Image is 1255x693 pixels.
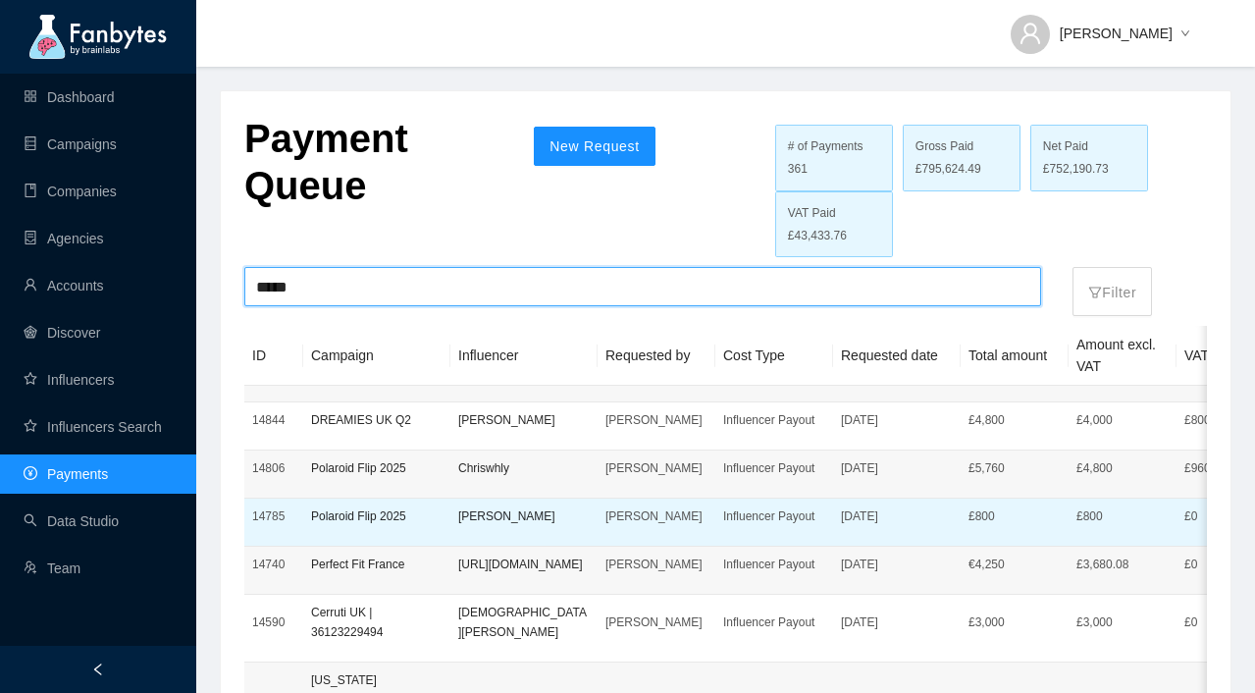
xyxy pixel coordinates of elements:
p: [URL][DOMAIN_NAME] [458,555,590,574]
p: Payment Queue [244,115,504,218]
p: [DATE] [841,410,953,430]
p: £4,000 [1076,410,1169,430]
span: user [1019,22,1042,45]
div: Gross Paid [915,137,1008,156]
p: Influencer Payout [723,613,825,632]
p: [PERSON_NAME] [605,506,707,526]
p: Influencer Payout [723,506,825,526]
th: Campaign [303,326,450,386]
p: £ 4,800 [968,410,1061,430]
p: Influencer Payout [723,410,825,430]
th: Cost Type [715,326,833,386]
p: 14740 [252,555,295,574]
div: # of Payments [788,137,880,156]
span: £795,624.49 [915,160,981,179]
p: 14806 [252,458,295,478]
a: bookCompanies [24,184,117,199]
th: Requested by [598,326,715,386]
th: Amount excl. VAT [1069,326,1177,386]
p: Influencer Payout [723,555,825,574]
p: 14844 [252,410,295,430]
p: Perfect Fit France [311,555,443,574]
p: € 4,250 [968,555,1061,574]
p: 14590 [252,613,295,632]
p: Polaroid Flip 2025 [311,506,443,526]
p: £3,680.08 [1076,555,1169,574]
span: 361 [788,162,808,176]
button: New Request [534,127,655,166]
p: [DEMOGRAPHIC_DATA][PERSON_NAME] [458,603,590,642]
p: £3,000 [1076,613,1169,632]
p: £ 3,000 [968,613,1061,632]
p: [PERSON_NAME] [458,506,590,526]
p: 14785 [252,506,295,526]
div: Net Paid [1043,137,1135,156]
a: starInfluencers [24,372,114,388]
p: £ 800 [968,506,1061,526]
p: Polaroid Flip 2025 [311,458,443,478]
span: left [91,663,105,676]
div: VAT Paid [788,204,880,223]
th: Requested date [833,326,961,386]
p: [DATE] [841,506,953,526]
a: usergroup-addTeam [24,560,80,576]
p: [DATE] [841,613,953,632]
p: DREAMIES UK Q2 [311,410,443,430]
p: [DATE] [841,555,953,574]
a: databaseCampaigns [24,136,117,152]
th: Total amount [961,326,1069,386]
a: pay-circlePayments [24,466,108,482]
a: userAccounts [24,278,104,293]
span: £43,433.76 [788,227,847,245]
button: filterFilter [1072,267,1152,316]
a: starInfluencers Search [24,419,162,435]
a: containerAgencies [24,231,104,246]
p: [PERSON_NAME] [605,555,707,574]
th: ID [244,326,303,386]
p: [PERSON_NAME] [605,458,707,478]
a: searchData Studio [24,513,119,529]
p: Filter [1088,272,1136,303]
p: Cerruti UK | 36123229494 [311,603,443,642]
span: filter [1088,286,1102,299]
p: £ 5,760 [968,458,1061,478]
p: Chriswhly [458,458,590,478]
span: New Request [549,138,640,154]
span: down [1180,28,1190,40]
p: Influencer Payout [723,458,825,478]
span: £752,190.73 [1043,160,1109,179]
p: £4,800 [1076,458,1169,478]
p: [PERSON_NAME] [458,410,590,430]
p: [PERSON_NAME] [605,613,707,632]
a: radar-chartDiscover [24,325,100,341]
button: [PERSON_NAME]down [995,10,1206,41]
p: [DATE] [841,458,953,478]
p: [PERSON_NAME] [605,410,707,430]
span: [PERSON_NAME] [1060,23,1173,44]
p: £800 [1076,506,1169,526]
th: Influencer [450,326,598,386]
a: appstoreDashboard [24,89,115,105]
